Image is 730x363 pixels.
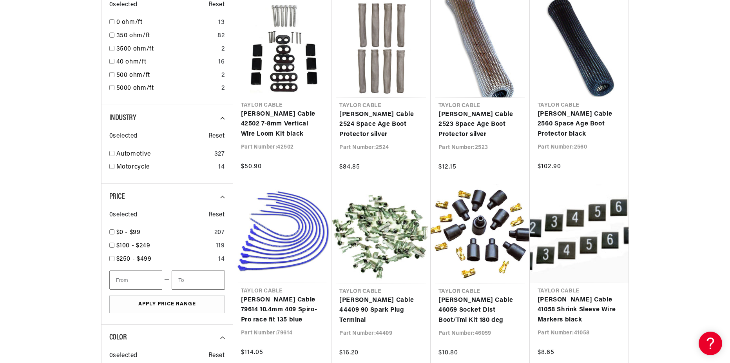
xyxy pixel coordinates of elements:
[116,243,150,249] span: $100 - $249
[116,229,141,236] span: $0 - $99
[172,270,225,290] input: To
[109,270,162,290] input: From
[221,83,225,94] div: 2
[216,241,225,251] div: 119
[116,57,216,67] a: 40 ohm/ft
[538,295,621,325] a: [PERSON_NAME] Cable 41058 Shrink Sleeve Wire Markers black
[221,44,225,54] div: 2
[218,57,225,67] div: 16
[116,83,218,94] a: 5000 ohm/ft
[214,149,225,160] div: 327
[214,228,225,238] div: 207
[109,131,138,142] span: 0 selected
[109,193,125,201] span: Price
[218,162,225,172] div: 14
[218,18,225,28] div: 13
[109,210,138,220] span: 0 selected
[116,162,216,172] a: Motorcycle
[218,254,225,265] div: 14
[116,71,218,81] a: 500 ohm/ft
[164,275,170,285] span: —
[217,31,225,41] div: 82
[116,18,216,28] a: 0 ohm/ft
[339,296,423,326] a: [PERSON_NAME] Cable 44409 90 Spark Plug Terminal
[208,351,225,361] span: Reset
[221,71,225,81] div: 2
[241,295,324,325] a: [PERSON_NAME] Cable 79614 10.4mm 409 Spiro-Pro race fit 135 blue
[116,149,211,160] a: Automotive
[538,109,621,140] a: [PERSON_NAME] Cable 2560 Space Age Boot Protector black
[109,296,225,313] button: Apply Price Range
[109,114,136,122] span: Industry
[208,131,225,142] span: Reset
[241,109,324,140] a: [PERSON_NAME] Cable 42502 7-8mm Vertical Wire Loom Kit black
[438,110,522,140] a: [PERSON_NAME] Cable 2523 Space Age Boot Protector silver
[339,110,423,140] a: [PERSON_NAME] Cable 2524 Space Age Boot Protector silver
[116,31,215,41] a: 350 ohm/ft
[109,334,127,341] span: Color
[116,256,152,262] span: $250 - $499
[438,296,522,326] a: [PERSON_NAME] Cable 46059 Socket Dist Boot/Tml Kit 180 deg
[109,351,138,361] span: 0 selected
[116,44,218,54] a: 3500 ohm/ft
[208,210,225,220] span: Reset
